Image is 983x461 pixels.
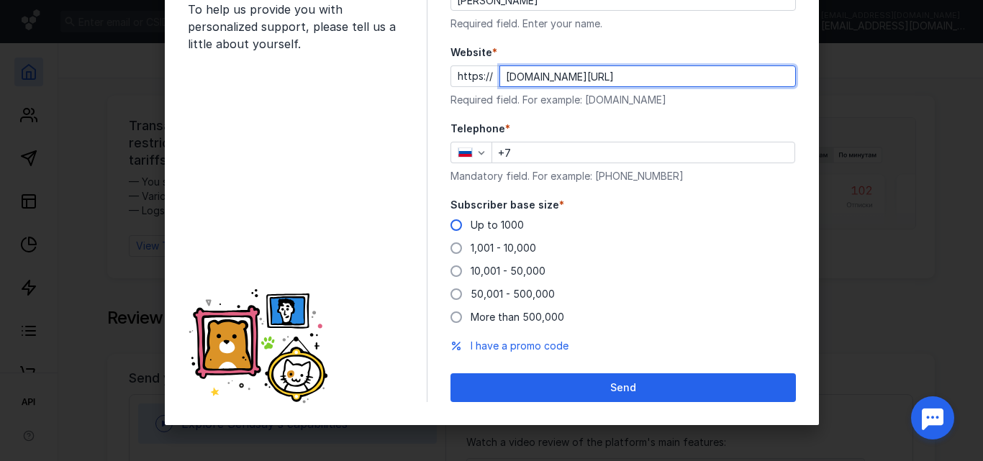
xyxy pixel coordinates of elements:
font: Telephone [450,122,505,134]
font: Up to 1000 [471,219,524,231]
font: Subscriber base size [450,198,559,211]
font: Required field. Enter your name. [450,17,602,29]
font: Mandatory field. For example: [PHONE_NUMBER] [450,170,684,182]
font: 50,001 - 500,000 [471,288,555,300]
font: Website [450,46,492,58]
font: More than 500,000 [471,311,564,323]
font: Send [610,381,636,393]
font: To help us provide you with personalized support, please tell us a little about yourself. [188,2,396,51]
font: 10,001 - 50,000 [471,265,545,277]
button: I have a promo code [471,339,568,353]
font: 1,001 - 10,000 [471,242,536,254]
button: Send [450,373,796,402]
font: Required field. For example: [DOMAIN_NAME] [450,93,666,106]
font: I have a promo code [471,339,568,352]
